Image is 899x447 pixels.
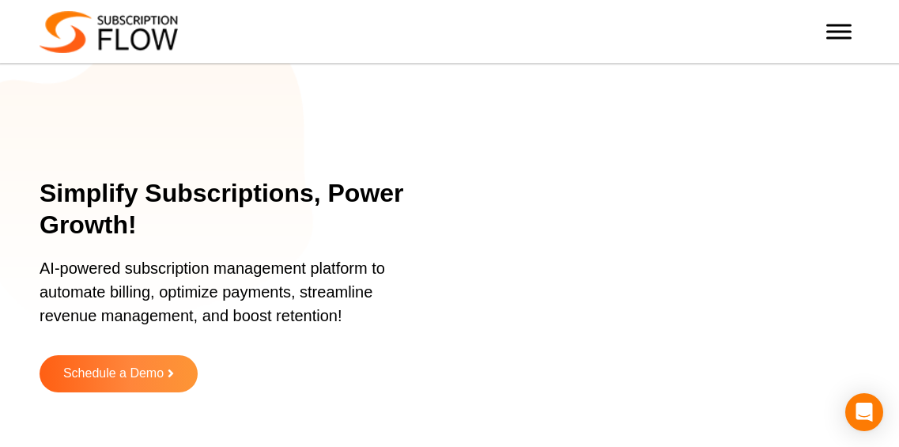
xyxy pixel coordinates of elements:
h1: Simplify Subscriptions, Power Growth! [40,177,410,241]
div: Open Intercom Messenger [845,393,883,431]
a: Schedule a Demo [40,355,198,392]
img: Subscriptionflow [40,11,178,53]
button: Toggle Menu [826,24,852,39]
p: AI-powered subscription management platform to automate billing, optimize payments, streamline re... [40,256,390,343]
span: Schedule a Demo [63,367,164,381]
